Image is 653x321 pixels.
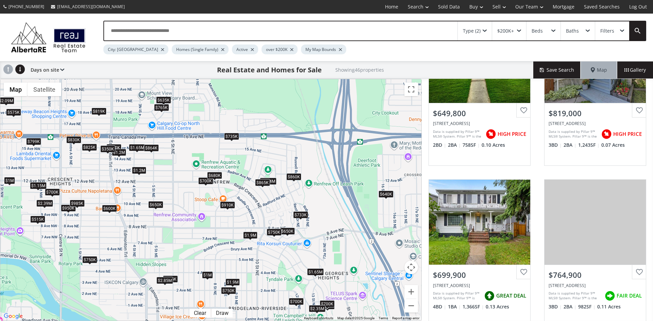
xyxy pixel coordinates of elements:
span: 3 BD [549,303,562,310]
div: Homes (Single Family) [172,44,229,54]
span: HIGH PRICE [498,130,526,138]
div: over $200K [262,44,298,54]
span: FAIR DEAL [617,292,642,299]
div: $2.85M [156,277,173,284]
span: 1,243 SF [578,142,600,148]
div: Gallery [617,61,653,78]
div: Data is supplied by Pillar 9™ MLS® System. Pillar 9™ is the owner of the copyright in its MLS® Sy... [433,129,482,139]
div: City: [GEOGRAPHIC_DATA] [103,44,168,54]
div: $1.9M [225,278,240,285]
img: Google [2,312,24,321]
img: rating icon [603,289,617,303]
a: Open this area in Google Maps (opens a new window) [2,312,24,321]
div: 1921 Mountview Crescent NE, Calgary, AB T2E 5N4 [549,283,642,288]
div: $864K [144,144,159,151]
button: Zoom out [404,299,418,313]
div: $985K [70,200,85,207]
div: Data is supplied by Pillar 9™ MLS® System. Pillar 9™ is the owner of the copyright in its MLS® Sy... [549,129,598,139]
a: $649,800[STREET_ADDRESS]Data is supplied by Pillar 9™ MLS® System. Pillar 9™ is the owner of the ... [422,11,537,173]
span: Gallery [624,67,646,73]
div: $819,000 [549,108,642,119]
span: 0.11 Acres [597,303,621,310]
span: Map [591,67,607,73]
div: $640K [379,190,394,197]
div: Baths [566,29,579,33]
div: Map [581,61,617,78]
div: $830K [66,136,81,143]
div: $799K [26,138,41,145]
div: $350K [100,145,115,153]
div: $819K [91,108,106,115]
button: Show street map [4,83,28,96]
div: $1.9M [243,232,257,239]
div: Beds [532,29,543,33]
div: $1M [202,271,213,279]
div: $750K [82,256,97,263]
div: 1212 Bantry Street NE, Calgary, AB T2E 5E7 [433,121,526,126]
button: Zoom in [404,285,418,299]
div: $700K [289,298,304,305]
div: 239 18 Avenue NE, Calgary, AB T2E1N3 [549,121,642,126]
div: Active [232,44,258,54]
span: 2 BA [564,142,576,148]
div: $750K [267,229,282,236]
a: Report a map error [392,316,419,320]
div: $650K [148,201,163,208]
div: Click to clear. [190,310,210,316]
div: Draw [214,310,230,316]
div: $735K [224,132,239,140]
span: 0.10 Acres [482,142,505,148]
div: $2.39M [36,199,53,207]
span: 2 BA [564,303,576,310]
div: $1.65M [307,268,324,275]
span: 0.13 Acres [486,303,509,310]
span: [EMAIL_ADDRESS][DOMAIN_NAME] [57,4,125,10]
div: $865K [255,179,270,186]
div: $825K [82,143,97,150]
div: $733K [293,211,308,218]
div: Days on site [27,61,64,78]
span: 2 BD [433,142,446,148]
span: 1 BA [448,303,461,310]
div: $700K [198,177,213,184]
span: 2 BA [448,142,461,148]
div: $700K [45,188,60,195]
button: Save Search [533,61,581,78]
button: Keyboard shortcuts [304,316,333,321]
img: rating icon [600,127,613,141]
div: $650K [280,228,295,235]
div: $1M [4,177,15,184]
h1: Real Estate and Homes for Sale [217,65,322,75]
span: HIGH PRICE [613,130,642,138]
div: Type (2) [463,29,481,33]
div: $200K+ [497,29,514,33]
div: $764,900 [549,270,642,280]
div: $680K [207,172,222,179]
div: Filters [600,29,614,33]
div: $649,800 [433,108,526,119]
div: 1225 Regal Crescent NE, Calgary, AB T2E 5H4 [433,283,526,288]
div: $750K [221,287,236,294]
span: [PHONE_NUMBER] [9,4,44,10]
div: $1.2M [112,149,126,156]
span: 0.07 Acres [601,142,625,148]
div: Data is supplied by Pillar 9™ MLS® System. Pillar 9™ is the owner of the copyright in its MLS® Sy... [549,291,601,301]
img: Logo [7,20,89,54]
div: $1.15M [30,182,47,189]
a: [EMAIL_ADDRESS][DOMAIN_NAME] [48,0,128,13]
div: $1.04M [260,177,277,184]
div: $515K [30,216,45,223]
button: Map camera controls [404,261,418,274]
span: 3 BD [549,142,562,148]
img: rating icon [483,289,496,303]
div: $575K [6,108,21,115]
a: Terms [379,316,388,320]
span: 982 SF [578,303,596,310]
div: $910K [220,201,235,209]
div: $950K [61,204,76,212]
div: Data is supplied by Pillar 9™ MLS® System. Pillar 9™ is the owner of the copyright in its MLS® Sy... [433,291,481,301]
div: $635K [156,96,171,104]
button: Show satellite imagery [28,83,61,96]
div: Click to draw. [212,310,233,316]
div: $2.35M [309,305,325,312]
